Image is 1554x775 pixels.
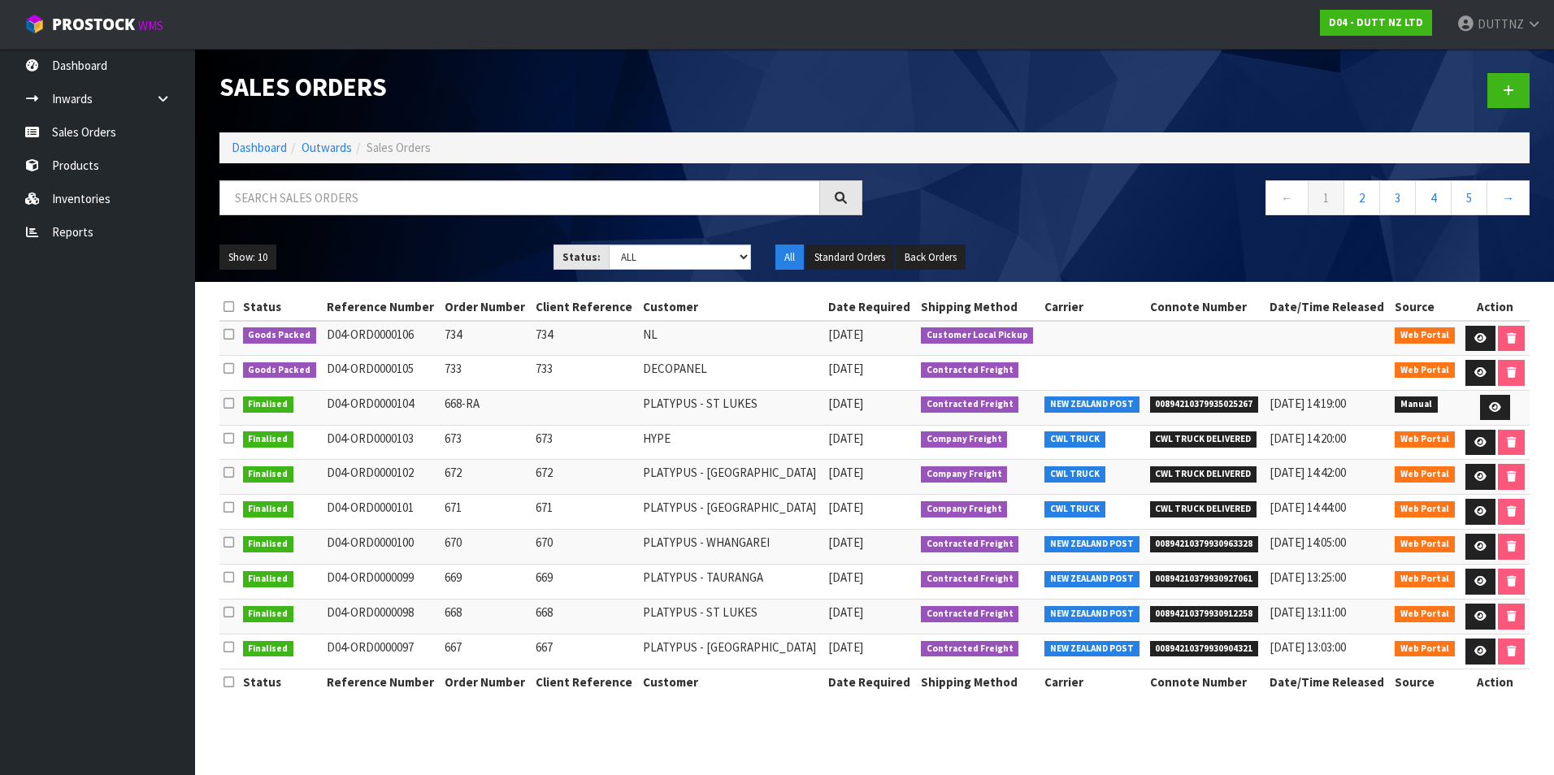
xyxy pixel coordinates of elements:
span: NEW ZEALAND POST [1044,396,1139,413]
span: DUTTNZ [1478,16,1524,32]
td: D04-ORD0000098 [323,600,441,634]
a: ← [1265,180,1309,215]
span: Web Portal [1395,466,1455,483]
span: [DATE] 14:20:00 [1270,431,1346,446]
th: Shipping Method [917,669,1040,695]
strong: Status: [562,250,601,264]
nav: Page navigation [887,180,1530,220]
span: Finalised [243,431,294,448]
span: [DATE] [828,431,863,446]
td: 668 [441,600,532,634]
span: 00894210379930904321 [1150,641,1259,657]
span: Web Portal [1395,536,1455,552]
td: 734 [532,321,639,356]
td: 673 [532,425,639,460]
button: All [775,245,804,271]
span: Contracted Freight [921,571,1019,587]
th: Carrier [1040,294,1146,320]
td: D04-ORD0000099 [323,565,441,600]
button: Back Orders [896,245,966,271]
a: 2 [1343,180,1380,215]
h1: Sales Orders [219,73,862,102]
span: Web Portal [1395,571,1455,587]
th: Connote Number [1146,669,1265,695]
span: Finalised [243,466,294,483]
th: Date/Time Released [1265,669,1391,695]
span: Finalised [243,501,294,517]
td: DECOPANEL [639,356,824,391]
span: 00894210379930912258 [1150,606,1259,622]
span: [DATE] [828,327,863,342]
span: [DATE] 14:05:00 [1270,535,1346,550]
td: 670 [532,530,639,565]
span: 00894210379935025267 [1150,396,1259,413]
span: Sales Orders [367,140,431,155]
td: PLATYPUS - [GEOGRAPHIC_DATA] [639,495,824,530]
td: NL [639,321,824,356]
span: Finalised [243,606,294,622]
td: D04-ORD0000101 [323,495,441,530]
span: [DATE] [828,396,863,411]
th: Source [1391,669,1461,695]
th: Reference Number [323,669,441,695]
span: ProStock [52,14,135,35]
td: D04-ORD0000102 [323,460,441,495]
span: [DATE] [828,361,863,376]
th: Source [1391,294,1461,320]
span: Contracted Freight [921,641,1019,657]
a: 5 [1451,180,1487,215]
td: 668-RA [441,390,532,425]
span: CWL TRUCK DELIVERED [1150,501,1257,517]
td: 670 [441,530,532,565]
th: Date/Time Released [1265,294,1391,320]
span: [DATE] 14:19:00 [1270,396,1346,411]
button: Standard Orders [805,245,894,271]
span: Contracted Freight [921,362,1019,379]
td: 673 [441,425,532,460]
span: Contracted Freight [921,536,1019,552]
th: Shipping Method [917,294,1040,320]
th: Date Required [824,294,917,320]
span: [DATE] 14:42:00 [1270,465,1346,480]
span: NEW ZEALAND POST [1044,536,1139,552]
span: 00894210379930927061 [1150,571,1259,587]
td: PLATYPUS - [GEOGRAPHIC_DATA] [639,460,824,495]
a: Outwards [302,140,352,155]
span: Company Freight [921,431,1008,448]
span: [DATE] 13:03:00 [1270,639,1346,655]
th: Order Number [441,669,532,695]
span: [DATE] 14:44:00 [1270,500,1346,515]
th: Customer [639,294,824,320]
a: Dashboard [232,140,287,155]
span: CWL TRUCK [1044,431,1105,448]
td: 733 [532,356,639,391]
img: cube-alt.png [24,14,45,34]
span: Web Portal [1395,641,1455,657]
span: Web Portal [1395,431,1455,448]
span: Finalised [243,536,294,552]
span: Goods Packed [243,327,317,344]
td: D04-ORD0000103 [323,425,441,460]
span: [DATE] [828,500,863,515]
span: Finalised [243,641,294,657]
td: HYPE [639,425,824,460]
small: WMS [138,18,163,33]
th: Action [1461,669,1530,695]
strong: D04 - DUTT NZ LTD [1329,15,1423,29]
td: 672 [532,460,639,495]
th: Status [239,669,323,695]
th: Connote Number [1146,294,1265,320]
td: PLATYPUS - ST LUKES [639,390,824,425]
td: D04-ORD0000105 [323,356,441,391]
td: 669 [441,565,532,600]
span: [DATE] [828,535,863,550]
span: Web Portal [1395,501,1455,517]
button: Show: 10 [219,245,276,271]
span: [DATE] [828,639,863,655]
td: D04-ORD0000106 [323,321,441,356]
a: 1 [1308,180,1344,215]
span: CWL TRUCK DELIVERED [1150,431,1257,448]
span: [DATE] 13:25:00 [1270,569,1346,585]
span: NEW ZEALAND POST [1044,606,1139,622]
th: Carrier [1040,669,1146,695]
